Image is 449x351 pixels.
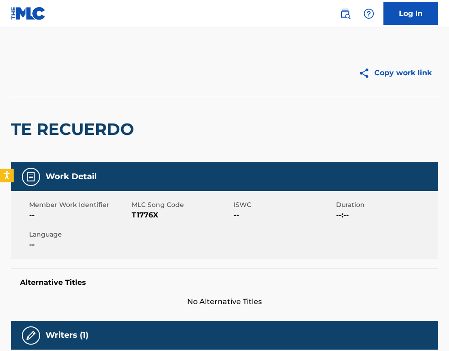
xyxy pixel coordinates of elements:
[336,5,354,23] a: Public Search
[360,5,378,23] div: Help
[358,67,374,79] img: Copy work link
[46,330,88,341] h5: Writers (1)
[26,330,36,341] img: Writers
[11,119,138,139] h2: TE RECUERDO
[336,210,436,221] span: --:--
[11,296,438,307] span: No Alternative Titles
[20,278,429,287] h5: Alternative Titles
[29,200,129,210] span: Member Work Identifier
[29,239,129,250] span: --
[383,2,438,25] a: Log In
[403,307,449,351] iframe: Chat Widget
[234,210,334,221] span: --
[132,200,232,210] span: MLC Song Code
[46,171,97,182] h5: Work Detail
[363,8,374,19] img: help
[29,230,129,239] span: Language
[340,8,351,19] img: search
[26,171,36,182] img: Work Detail
[352,62,438,84] button: Copy work link
[336,200,436,210] span: Duration
[234,200,334,210] span: ISWC
[29,210,129,221] span: --
[132,210,232,221] span: T1776X
[11,7,46,20] img: MLC Logo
